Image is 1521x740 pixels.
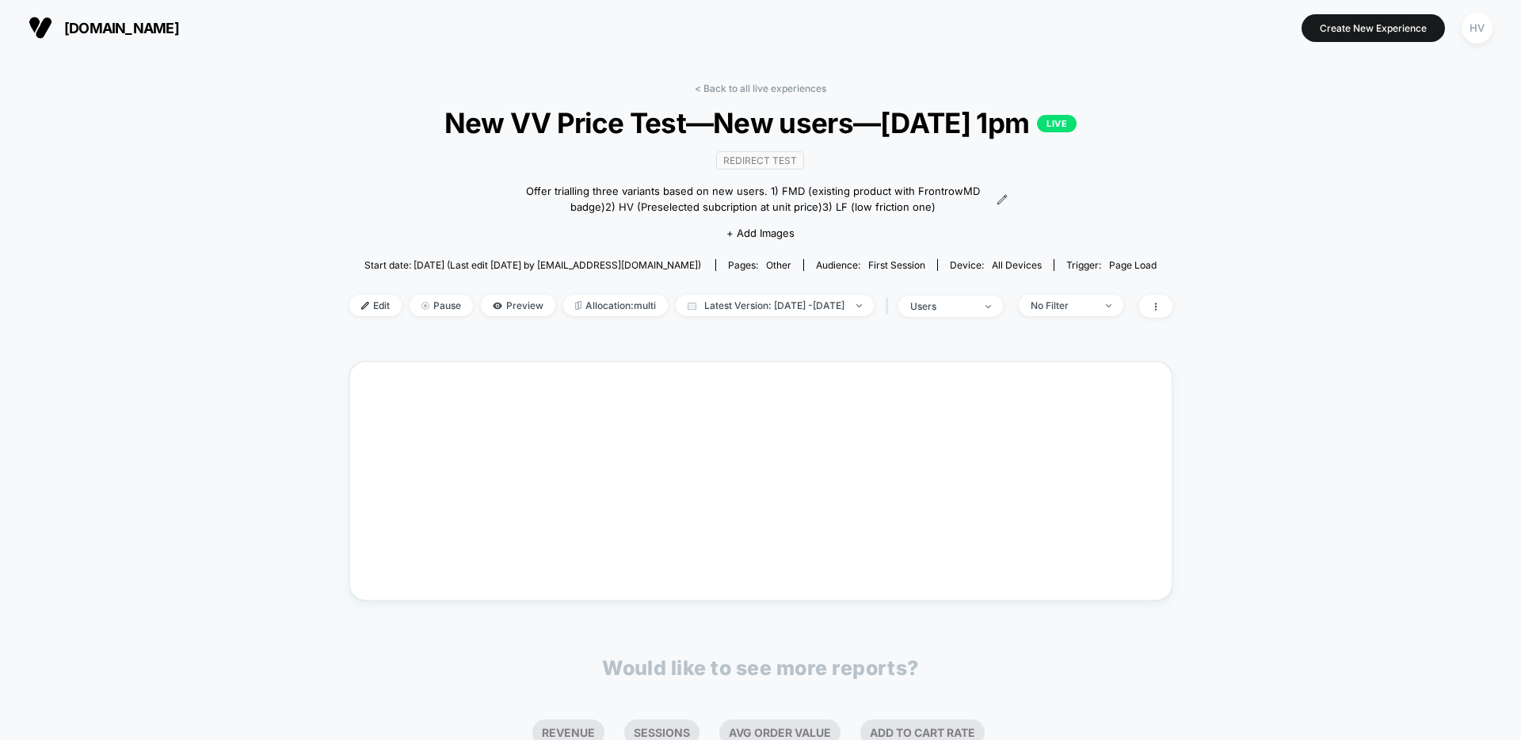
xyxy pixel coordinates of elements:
span: other [766,259,791,271]
img: edit [361,302,369,310]
span: [DOMAIN_NAME] [64,20,179,36]
span: Page Load [1109,259,1157,271]
span: all devices [992,259,1042,271]
button: HV [1457,12,1497,44]
img: end [421,302,429,310]
div: users [910,300,974,312]
span: Latest Version: [DATE] - [DATE] [676,295,874,316]
div: No Filter [1031,299,1094,311]
p: Would like to see more reports? [602,656,919,680]
button: Create New Experience [1302,14,1445,42]
a: < Back to all live experiences [695,82,826,94]
button: [DOMAIN_NAME] [24,15,184,40]
span: Preview [481,295,555,316]
img: Visually logo [29,16,52,40]
div: Pages: [728,259,791,271]
img: calendar [688,302,696,310]
span: + Add Images [726,227,795,239]
img: end [1106,304,1111,307]
img: end [985,305,991,308]
span: | [882,295,898,318]
div: HV [1462,13,1492,44]
div: Trigger: [1066,259,1157,271]
span: Edit [349,295,402,316]
p: LIVE [1037,115,1077,132]
img: end [856,304,862,307]
span: Pause [410,295,473,316]
span: Offer trialling three variants based on new users. 1) FMD (existing product with FrontrowMD badge... [513,184,992,215]
span: Device: [937,259,1054,271]
img: rebalance [575,301,581,310]
span: First Session [868,259,925,271]
span: Redirect Test [716,151,804,170]
span: Start date: [DATE] (Last edit [DATE] by [EMAIL_ADDRESS][DOMAIN_NAME]) [364,259,701,271]
span: Allocation: multi [563,295,668,316]
span: New VV Price Test—New users—[DATE] 1pm [390,106,1130,139]
div: Audience: [816,259,925,271]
